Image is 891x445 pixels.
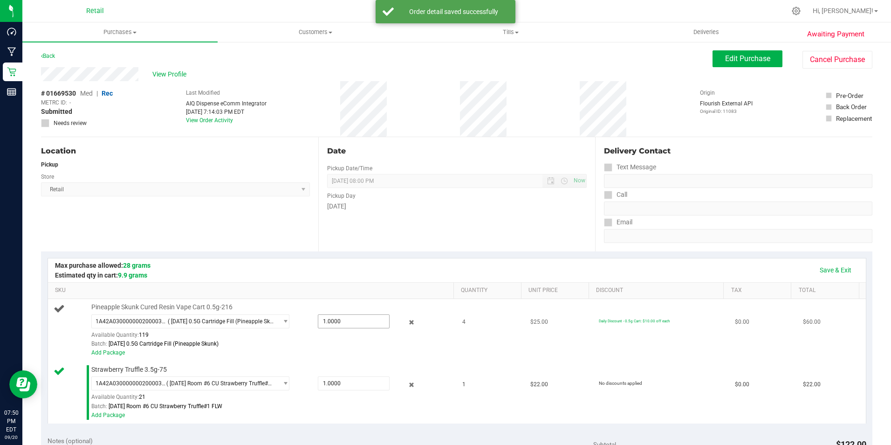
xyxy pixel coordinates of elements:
[118,271,147,279] span: 9.9 grams
[69,98,71,107] span: -
[91,365,167,374] span: Strawberry Truffle 3.5g-75
[55,262,151,269] span: Max purchase allowed:
[139,332,149,338] span: 119
[803,318,821,327] span: $60.00
[700,99,753,115] div: Flourish External API
[91,349,125,356] a: Add Package
[327,192,356,200] label: Pickup Day
[186,108,267,116] div: [DATE] 7:14:03 PM EDT
[604,216,632,229] label: Email
[54,119,87,127] span: Needs review
[604,146,872,157] div: Delivery Contact
[186,89,220,97] label: Last Modified
[91,412,125,418] a: Add Package
[109,403,222,410] span: [DATE] Room #6 CU Strawberry Truffle#1 FLW
[186,99,267,108] div: AIQ Dispense eComm Integrator
[7,67,16,76] inline-svg: Retail
[80,90,93,97] span: Med
[700,89,715,97] label: Origin
[530,380,548,389] span: $22.00
[186,117,233,124] a: View Order Activity
[41,173,54,181] label: Store
[528,287,585,294] a: Unit Price
[814,262,857,278] a: Save & Exit
[96,318,168,325] span: 1A42A0300000002000033238
[836,102,867,111] div: Back Order
[41,107,72,117] span: Submitted
[48,437,93,445] span: Notes (optional)
[123,262,151,269] span: 28 grams
[55,271,147,279] span: Estimated qty in cart:
[55,287,450,294] a: SKU
[599,381,642,386] span: No discounts applied
[813,7,873,14] span: Hi, [PERSON_NAME]!
[152,70,190,79] span: View Profile
[327,164,372,173] label: Pickup Date/Time
[731,287,788,294] a: Tax
[327,146,587,157] div: Date
[807,29,864,40] span: Awaiting Payment
[530,318,548,327] span: $25.00
[604,160,656,174] label: Text Message
[604,174,872,188] input: Format: (999) 999-9999
[799,287,855,294] a: Total
[41,146,310,157] div: Location
[735,380,749,389] span: $0.00
[604,188,627,202] label: Call
[218,22,413,42] a: Customers
[7,27,16,36] inline-svg: Dashboard
[802,51,872,69] button: Cancel Purchase
[803,380,821,389] span: $22.00
[735,318,749,327] span: $0.00
[413,22,609,42] a: Tills
[96,90,98,97] span: |
[836,91,864,100] div: Pre-Order
[318,377,389,390] input: 1.0000
[599,319,670,323] span: Daily Discount - 0.5g Cart: $10.00 off each
[168,318,274,325] span: ( [DATE] 0.5G Cartridge Fill (Pineapple Skunk) )
[9,370,37,398] iframe: Resource center
[461,287,517,294] a: Quantity
[139,394,145,400] span: 21
[7,47,16,56] inline-svg: Manufacturing
[41,53,55,59] a: Back
[277,315,289,328] span: select
[218,28,412,36] span: Customers
[91,328,300,347] div: Available Quantity:
[604,202,872,216] input: Format: (999) 999-9999
[22,28,218,36] span: Purchases
[166,380,274,387] span: ( [DATE] Room #6 CU Strawberry Truffle#1 FLW )
[462,318,466,327] span: 4
[109,341,219,347] span: [DATE] 0.5G Cartridge Fill (Pineapple Skunk)
[318,315,389,328] input: 1.0000
[399,7,508,16] div: Order detail saved successfully
[102,90,113,97] span: Rec
[609,22,804,42] a: Deliveries
[41,89,76,98] span: # 01669530
[7,87,16,97] inline-svg: Reports
[91,390,300,409] div: Available Quantity:
[596,287,720,294] a: Discount
[327,202,587,211] div: [DATE]
[91,403,107,410] span: Batch:
[277,377,289,390] span: select
[4,434,18,441] p: 09/20
[91,341,107,347] span: Batch:
[725,54,770,63] span: Edit Purchase
[681,28,732,36] span: Deliveries
[96,380,166,387] span: 1A42A0300000002000033485
[4,409,18,434] p: 07:50 PM EDT
[22,22,218,42] a: Purchases
[700,108,753,115] p: Original ID: 11083
[41,98,67,107] span: METRC ID:
[836,114,872,123] div: Replacement
[713,50,782,67] button: Edit Purchase
[86,7,104,15] span: Retail
[41,161,58,168] strong: Pickup
[462,380,466,389] span: 1
[414,28,608,36] span: Tills
[790,7,802,15] div: Manage settings
[91,303,233,312] span: Pineapple Skunk Cured Resin Vape Cart 0.5g-216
